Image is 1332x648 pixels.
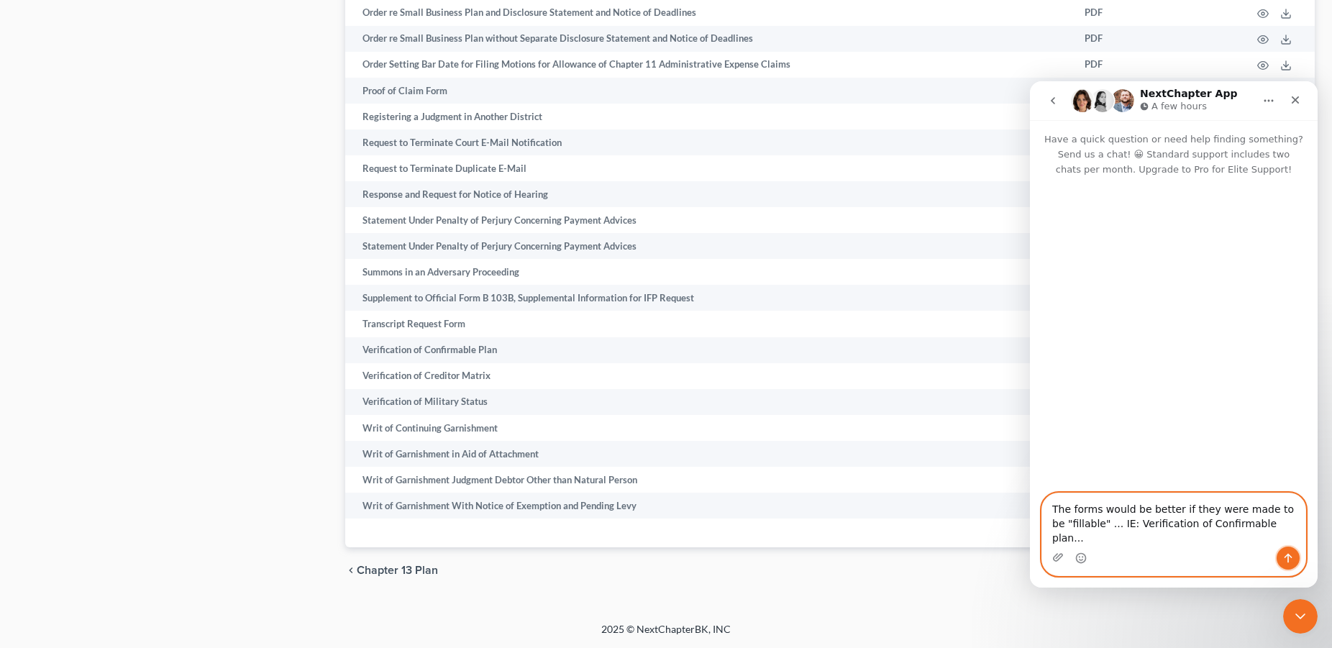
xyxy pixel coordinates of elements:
td: Order Setting Bar Date for Filing Motions for Allowance of Chapter 11 Administrative Expense Claims [345,52,1073,78]
td: PDF [1073,26,1146,52]
i: chevron_left [345,565,357,576]
td: Verification of Creditor Matrix [345,363,1073,389]
td: Summons in an Adversary Proceeding [345,259,1073,285]
td: Proof of Claim Form [345,78,1073,104]
td: Writ of Garnishment With Notice of Exemption and Pending Levy [345,493,1073,519]
td: Verification of Confirmable Plan [345,337,1073,363]
iframe: Intercom live chat [1283,599,1318,634]
td: Writ of Continuing Garnishment [345,415,1073,441]
span: Chapter 13 Plan [357,565,438,576]
td: PDF [1073,52,1146,78]
td: PDF [1073,78,1146,104]
div: 2025 © NextChapterBK, INC [256,622,1076,648]
td: Registering a Judgment in Another District [345,104,1073,129]
td: Writ of Garnishment in Aid of Attachment [345,441,1073,467]
td: Statement Under Penalty of Perjury Concerning Payment Advices [345,207,1073,233]
td: Transcript Request Form [345,311,1073,337]
td: Request to Terminate Court E-Mail Notification [345,129,1073,155]
td: Writ of Garnishment Judgment Debtor Other than Natural Person [345,467,1073,493]
td: Verification of Military Status [345,389,1073,415]
button: chevron_left Chapter 13 Plan [345,565,438,576]
iframe: Intercom live chat [1030,81,1318,588]
td: Order re Small Business Plan without Separate Disclosure Statement and Notice of Deadlines [345,26,1073,52]
td: Statement Under Penalty of Perjury Concerning Payment Advices [345,233,1073,259]
td: Supplement to Official Form B 103B, Supplemental Information for IFP Request [345,285,1073,311]
td: Request to Terminate Duplicate E-Mail [345,155,1073,181]
td: Response and Request for Notice of Hearing [345,181,1073,207]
